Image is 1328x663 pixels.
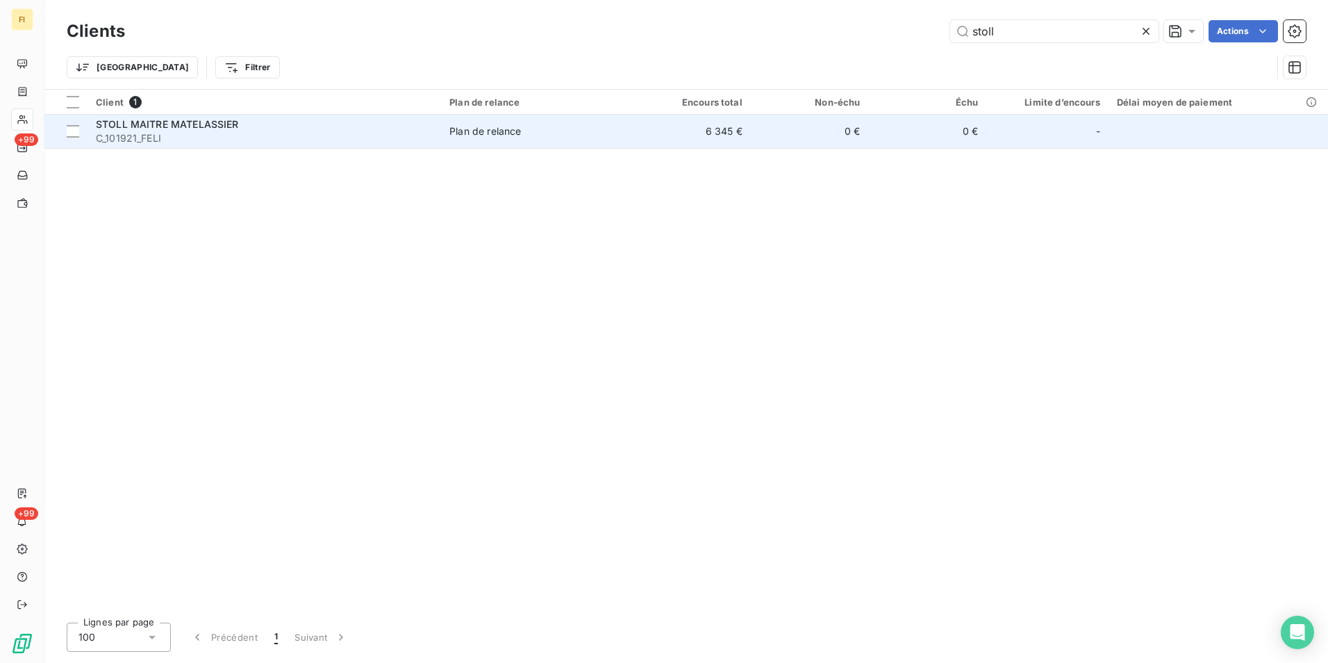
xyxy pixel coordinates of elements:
[641,97,742,108] div: Encours total
[995,97,1100,108] div: Limite d’encours
[96,118,239,130] span: STOLL MAITRE MATELASSIER
[759,97,861,108] div: Non-échu
[950,20,1159,42] input: Rechercher
[67,56,198,79] button: [GEOGRAPHIC_DATA]
[182,623,266,652] button: Précédent
[449,97,624,108] div: Plan de relance
[15,133,38,146] span: +99
[11,8,33,31] div: FI
[96,131,433,145] span: C_101921_FELI
[15,507,38,520] span: +99
[78,630,95,644] span: 100
[1117,97,1320,108] div: Délai moyen de paiement
[868,115,986,148] td: 0 €
[877,97,978,108] div: Échu
[266,623,286,652] button: 1
[633,115,751,148] td: 6 345 €
[1209,20,1278,42] button: Actions
[96,97,124,108] span: Client
[274,630,278,644] span: 1
[129,96,142,108] span: 1
[215,56,279,79] button: Filtrer
[751,115,869,148] td: 0 €
[67,19,125,44] h3: Clients
[286,623,356,652] button: Suivant
[1281,616,1314,649] div: Open Intercom Messenger
[1096,124,1100,138] span: -
[11,632,33,655] img: Logo LeanPay
[449,124,521,138] div: Plan de relance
